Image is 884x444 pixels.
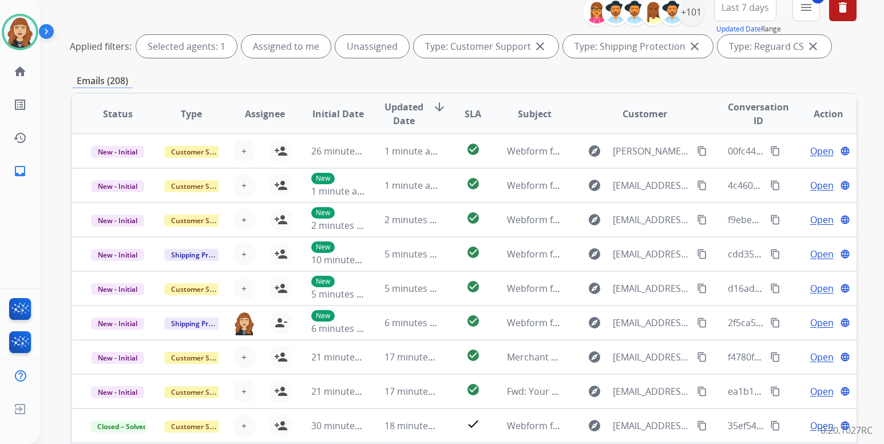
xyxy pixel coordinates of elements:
[588,384,601,398] mat-icon: explore
[770,386,780,397] mat-icon: content_copy
[384,248,446,260] span: 5 minutes ago
[697,180,707,191] mat-icon: content_copy
[717,35,831,58] div: Type: Reguard CS
[770,249,780,259] mat-icon: content_copy
[810,384,834,398] span: Open
[164,318,243,330] span: Shipping Protection
[311,310,335,322] p: New
[770,318,780,328] mat-icon: content_copy
[465,107,481,121] span: SLA
[91,146,144,158] span: New - Initial
[806,39,820,53] mat-icon: close
[507,351,831,363] span: Merchant Support #659873: How would you rate the support you received?
[810,247,834,261] span: Open
[770,180,780,191] mat-icon: content_copy
[164,421,239,433] span: Customer Support
[91,249,144,261] span: New - Initial
[164,283,239,295] span: Customer Support
[13,131,27,145] mat-icon: history
[13,98,27,112] mat-icon: list_alt
[613,419,691,433] span: [EMAIL_ADDRESS][DOMAIN_NAME]
[311,385,378,398] span: 21 minutes ago
[233,311,256,335] img: agent-avatar
[507,179,766,192] span: Webform from [EMAIL_ADDRESS][DOMAIN_NAME] on [DATE]
[613,350,691,364] span: [EMAIL_ADDRESS][DOMAIN_NAME]
[613,179,691,192] span: [EMAIL_ADDRESS][DOMAIN_NAME]
[466,245,480,259] mat-icon: check_circle
[311,276,335,287] p: New
[623,107,667,121] span: Customer
[507,385,691,398] span: Fwd: Your requested Mattress Firm receipt
[384,145,441,157] span: 1 minute ago
[384,351,451,363] span: 17 minutes ago
[91,318,144,330] span: New - Initial
[810,350,834,364] span: Open
[840,249,850,259] mat-icon: language
[312,107,364,121] span: Initial Date
[384,100,423,128] span: Updated Date
[311,419,378,432] span: 30 minutes ago
[311,173,335,184] p: New
[241,282,247,295] span: +
[810,282,834,295] span: Open
[311,351,378,363] span: 21 minutes ago
[384,419,451,432] span: 18 minutes ago
[164,146,239,158] span: Customer Support
[697,283,707,294] mat-icon: content_copy
[274,144,288,158] mat-icon: person_add
[840,318,850,328] mat-icon: language
[613,144,691,158] span: [PERSON_NAME][EMAIL_ADDRESS][PERSON_NAME][DOMAIN_NAME]
[466,142,480,156] mat-icon: check_circle
[274,247,288,261] mat-icon: person_add
[588,419,601,433] mat-icon: explore
[233,243,256,265] button: +
[164,352,239,364] span: Customer Support
[697,215,707,225] mat-icon: content_copy
[697,352,707,362] mat-icon: content_copy
[164,215,239,227] span: Customer Support
[840,215,850,225] mat-icon: language
[563,35,713,58] div: Type: Shipping Protection
[588,213,601,227] mat-icon: explore
[164,180,239,192] span: Customer Support
[820,423,873,437] p: 0.20.1027RC
[588,350,601,364] mat-icon: explore
[241,35,331,58] div: Assigned to me
[311,185,368,197] span: 1 minute ago
[810,213,834,227] span: Open
[507,419,766,432] span: Webform from [EMAIL_ADDRESS][DOMAIN_NAME] on [DATE]
[164,386,239,398] span: Customer Support
[311,253,378,266] span: 10 minutes ago
[799,1,813,14] mat-icon: menu
[466,417,480,431] mat-icon: check
[840,146,850,156] mat-icon: language
[274,384,288,398] mat-icon: person_add
[588,316,601,330] mat-icon: explore
[533,39,547,53] mat-icon: close
[72,74,133,88] p: Emails (208)
[91,283,144,295] span: New - Initial
[414,35,558,58] div: Type: Customer Support
[233,346,256,368] button: +
[233,277,256,300] button: +
[233,380,256,403] button: +
[311,241,335,253] p: New
[613,213,691,227] span: [EMAIL_ADDRESS][DOMAIN_NAME]
[770,146,780,156] mat-icon: content_copy
[716,24,781,34] span: Range
[810,179,834,192] span: Open
[810,144,834,158] span: Open
[810,419,834,433] span: Open
[697,249,707,259] mat-icon: content_copy
[91,180,144,192] span: New - Initial
[241,179,247,192] span: +
[274,316,288,330] mat-icon: person_remove
[311,219,372,232] span: 2 minutes ago
[783,94,857,134] th: Action
[716,25,761,34] button: Updated Date
[311,322,372,335] span: 6 minutes ago
[466,280,480,294] mat-icon: check_circle
[241,350,247,364] span: +
[241,213,247,227] span: +
[241,247,247,261] span: +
